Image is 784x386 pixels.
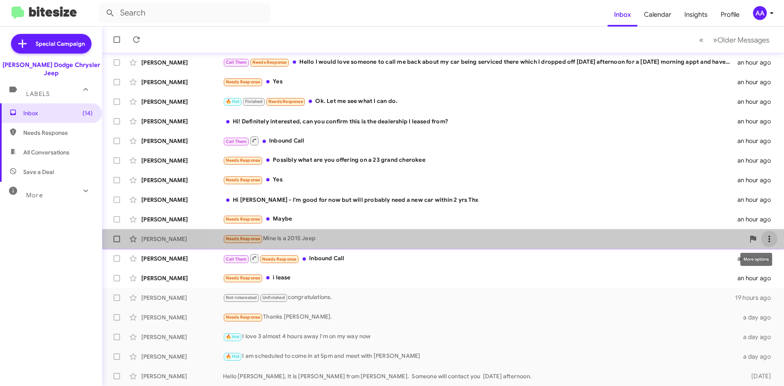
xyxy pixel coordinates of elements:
[226,79,261,85] span: Needs Response
[737,156,777,165] div: an hour ago
[141,196,223,204] div: [PERSON_NAME]
[226,158,261,163] span: Needs Response
[608,3,637,27] a: Inbox
[141,274,223,282] div: [PERSON_NAME]
[226,236,261,241] span: Needs Response
[714,3,746,27] a: Profile
[223,214,737,224] div: Maybe
[226,139,247,144] span: Call Them
[226,60,247,65] span: Call Them
[268,99,303,104] span: Needs Response
[738,372,777,380] div: [DATE]
[708,31,774,48] button: Next
[737,98,777,106] div: an hour ago
[226,257,247,262] span: Call Them
[737,78,777,86] div: an hour ago
[141,78,223,86] div: [PERSON_NAME]
[737,58,777,67] div: an hour ago
[26,90,50,98] span: Labels
[226,315,261,320] span: Needs Response
[23,109,93,117] span: Inbox
[26,192,43,199] span: More
[141,313,223,321] div: [PERSON_NAME]
[737,176,777,184] div: an hour ago
[753,6,767,20] div: AA
[737,137,777,145] div: an hour ago
[23,148,69,156] span: All Conversations
[738,333,777,341] div: a day ago
[223,196,737,204] div: Hi [PERSON_NAME] - I'm good for now but will probably need a new car within 2 yrs Thx
[226,354,240,359] span: 🔥 Hot
[226,177,261,183] span: Needs Response
[737,196,777,204] div: an hour ago
[740,253,772,266] div: More options
[717,36,769,45] span: Older Messages
[223,352,738,361] div: I am scheduled to come in at 5pm and meet with [PERSON_NAME]
[223,234,745,243] div: Mine is a 2015 Jeep
[223,253,737,263] div: Inbound Call
[223,58,737,67] div: Hello I would love someone to call me back about my car being serviced there which I dropped off ...
[141,353,223,361] div: [PERSON_NAME]
[226,216,261,222] span: Needs Response
[141,254,223,263] div: [PERSON_NAME]
[737,274,777,282] div: an hour ago
[223,273,737,283] div: i lease
[738,353,777,361] div: a day ago
[699,35,704,45] span: «
[694,31,708,48] button: Previous
[141,137,223,145] div: [PERSON_NAME]
[252,60,287,65] span: Needs Response
[737,117,777,125] div: an hour ago
[263,295,285,300] span: Unfinished
[141,215,223,223] div: [PERSON_NAME]
[223,117,737,125] div: Hi! Definitely interested, can you confirm this is the dealership I leased from?
[262,257,297,262] span: Needs Response
[141,98,223,106] div: [PERSON_NAME]
[223,156,737,165] div: Possibly what are you offering on a 23 grand cherokee
[226,99,240,104] span: 🔥 Hot
[223,77,737,87] div: Yes
[226,295,257,300] span: Not-Interested
[23,168,54,176] span: Save a Deal
[223,312,738,322] div: Thanks [PERSON_NAME].
[11,34,91,54] a: Special Campaign
[738,313,777,321] div: a day ago
[23,129,93,137] span: Needs Response
[735,294,777,302] div: 19 hours ago
[141,117,223,125] div: [PERSON_NAME]
[141,156,223,165] div: [PERSON_NAME]
[737,215,777,223] div: an hour ago
[637,3,678,27] a: Calendar
[223,97,737,106] div: Ok. Let me see what I can do.
[746,6,775,20] button: AA
[82,109,93,117] span: (14)
[141,235,223,243] div: [PERSON_NAME]
[223,175,737,185] div: Yes
[141,58,223,67] div: [PERSON_NAME]
[141,333,223,341] div: [PERSON_NAME]
[223,293,735,302] div: congratulations.
[695,31,774,48] nav: Page navigation example
[713,35,717,45] span: »
[141,372,223,380] div: [PERSON_NAME]
[36,40,85,48] span: Special Campaign
[223,332,738,341] div: I love 3 almost 4 hours away I'm on my way now
[141,294,223,302] div: [PERSON_NAME]
[245,99,263,104] span: Finished
[99,3,270,23] input: Search
[141,176,223,184] div: [PERSON_NAME]
[223,372,738,380] div: Hello [PERSON_NAME], It is [PERSON_NAME] from [PERSON_NAME]. Someone will contact you [DATE] afte...
[223,136,737,146] div: Inbound Call
[678,3,714,27] a: Insights
[226,334,240,339] span: 🔥 Hot
[226,275,261,281] span: Needs Response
